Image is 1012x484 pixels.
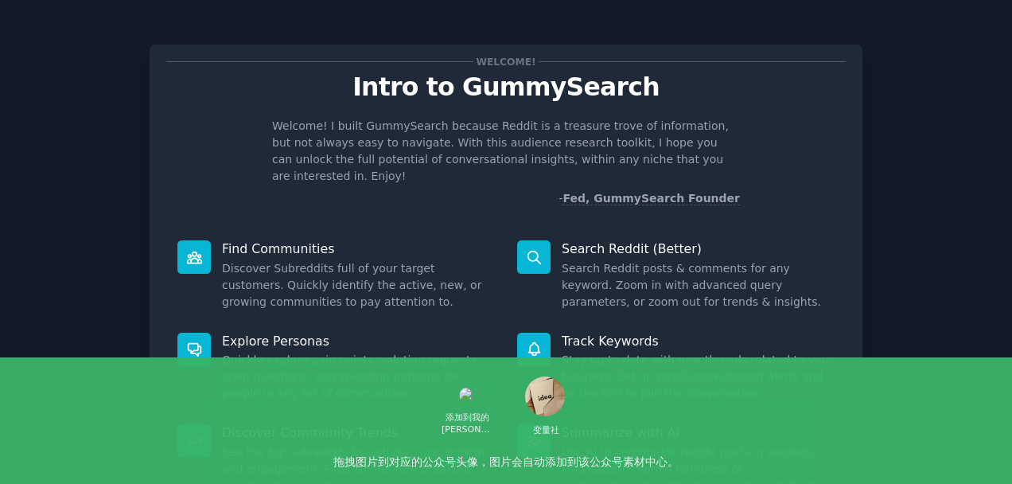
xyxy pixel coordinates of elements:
dd: Search Reddit posts & comments for any keyword. Zoom in with advanced query parameters, or zoom o... [562,260,835,310]
p: Welcome! I built GummySearch because Reddit is a treasure trove of information, but not always ea... [272,118,740,185]
p: Find Communities [222,240,495,257]
div: - [559,190,740,207]
p: Search Reddit (Better) [562,240,835,257]
a: Fed, GummySearch Founder [562,192,740,205]
p: Track Keywords [562,333,835,349]
span: Welcome! [473,53,539,70]
dd: Discover Subreddits full of your target customers. Quickly identify the active, new, or growing c... [222,260,495,310]
dd: Stay up to date with new threads related to your business. Set up email/slack/discord alerts and ... [562,352,835,402]
p: Explore Personas [222,333,495,349]
p: Intro to GummySearch [166,73,846,101]
dd: Quickly explore pain points, solution requests, open questions, and spending patterns for people ... [222,352,495,402]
